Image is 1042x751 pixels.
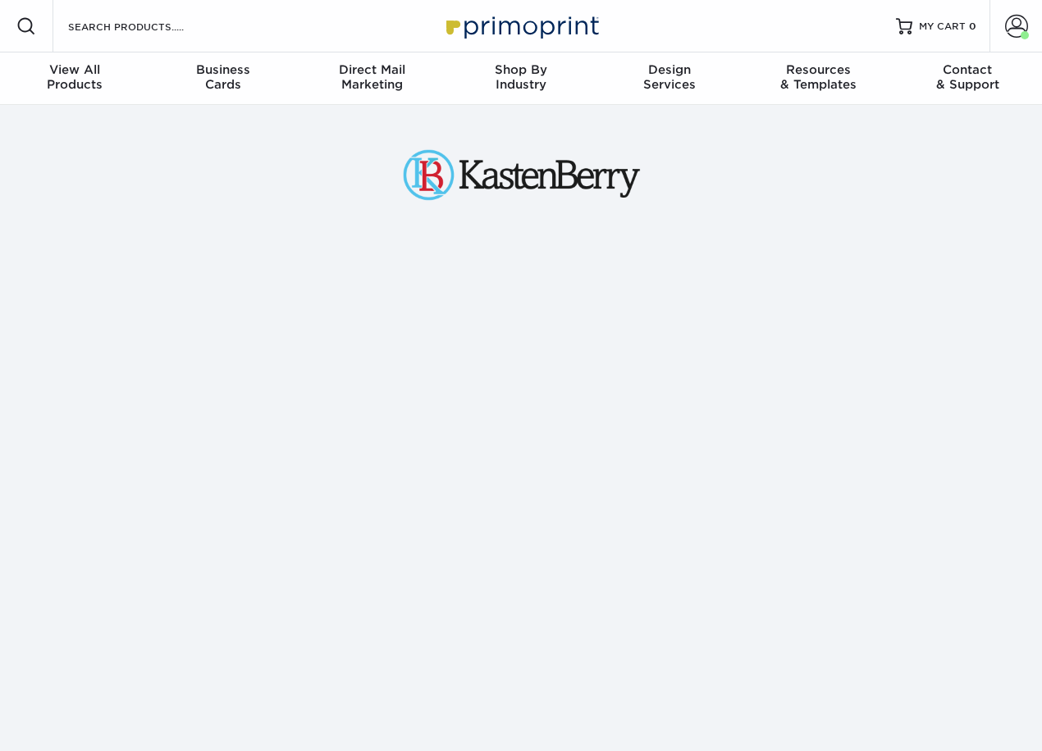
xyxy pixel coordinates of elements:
[149,52,297,105] a: BusinessCards
[446,62,595,92] div: Industry
[596,62,744,92] div: Services
[969,20,976,32] span: 0
[744,62,893,77] span: Resources
[398,144,644,206] img: KastenBerry
[446,62,595,77] span: Shop By
[893,52,1042,105] a: Contact& Support
[596,62,744,77] span: Design
[439,8,603,43] img: Primoprint
[298,62,446,92] div: Marketing
[298,52,446,105] a: Direct MailMarketing
[298,62,446,77] span: Direct Mail
[596,52,744,105] a: DesignServices
[919,20,966,34] span: MY CART
[744,62,893,92] div: & Templates
[66,16,226,36] input: SEARCH PRODUCTS.....
[149,62,297,92] div: Cards
[149,62,297,77] span: Business
[893,62,1042,92] div: & Support
[893,62,1042,77] span: Contact
[446,52,595,105] a: Shop ByIndustry
[744,52,893,105] a: Resources& Templates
